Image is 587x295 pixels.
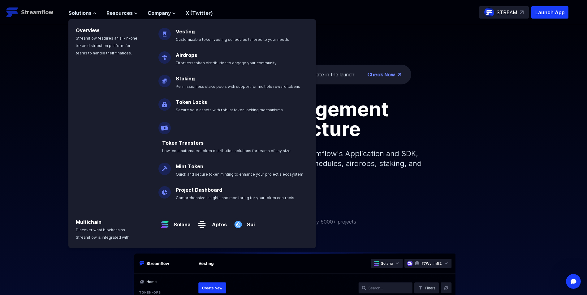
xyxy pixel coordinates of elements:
img: Aptos [196,213,208,231]
a: Project Dashboard [176,187,222,193]
img: Solana [158,213,171,231]
button: Resources [106,9,138,17]
a: Check Now [367,71,395,78]
img: Streamflow Logo [6,6,19,19]
span: Company [148,9,171,17]
span: Quick and secure token minting to enhance your project's ecosystem [176,172,303,177]
span: Secure your assets with robust token locking mechanisms [176,108,283,112]
a: Token Transfers [162,140,204,146]
img: top-right-arrow.svg [520,11,524,14]
img: top-right-arrow.png [398,73,401,76]
a: X (Twitter) [186,10,213,16]
button: Launch App [531,6,568,19]
a: Staking [176,75,195,82]
img: Vesting [158,23,171,40]
button: Solutions [68,9,97,17]
a: Airdrops [176,52,197,58]
span: Solutions [68,9,92,17]
span: Streamflow features an all-in-one token distribution platform for teams to handle their finances. [76,36,137,55]
img: Mint Token [158,158,171,175]
img: Airdrops [158,46,171,64]
a: STREAM [479,6,529,19]
a: Sui [244,216,255,228]
span: Low-cost automated token distribution solutions for teams of any size [162,148,291,153]
img: Staking [158,70,171,87]
p: Streamflow [21,8,53,17]
span: Customizable token vesting schedules tailored to your needs [176,37,289,42]
a: Token Locks [176,99,207,105]
iframe: Intercom live chat [566,274,581,289]
span: Comprehensive insights and monitoring for your token contracts [176,195,294,200]
img: streamflow-logo-circle.png [484,7,494,17]
p: STREAM [497,9,517,16]
span: Resources [106,9,133,17]
img: Project Dashboard [158,181,171,199]
img: Sui [232,213,244,231]
a: Streamflow [6,6,62,19]
span: Permissionless stake pools with support for multiple reward tokens [176,84,300,89]
span: Effortless token distribution to engage your community [176,61,277,65]
img: Token Locks [158,93,171,111]
a: Vesting [176,28,195,35]
span: Discover what blockchains Streamflow is integrated with [76,228,129,240]
button: Company [148,9,176,17]
a: Solana [171,216,191,228]
p: Trusted by 5000+ projects [294,218,356,225]
a: Multichain [76,219,101,225]
img: Payroll [158,117,171,134]
a: Mint Token [176,163,203,169]
a: Overview [76,27,99,33]
a: Aptos [208,216,227,228]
